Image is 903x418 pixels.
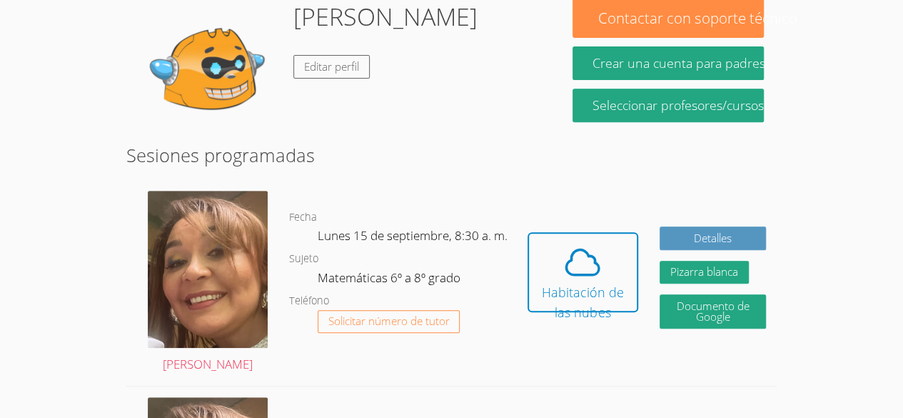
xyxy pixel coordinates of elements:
[676,299,749,324] font: Documento de Google
[148,191,268,348] img: IMG_0482.jpeg
[163,356,253,372] font: [PERSON_NAME]
[289,252,318,265] font: Sujeto
[592,54,765,71] font: Crear una cuenta para padres
[694,231,732,245] font: Detalles
[318,269,460,286] font: Matemáticas 6º a 8º grado
[592,96,764,114] font: Seleccionar profesores/cursos
[328,314,450,328] font: Solicitar número de tutor
[572,89,763,122] a: Seleccionar profesores/cursos
[293,55,370,79] a: Editar perfil
[572,46,763,80] button: Crear una cuenta para padres
[660,227,766,250] a: Detalles
[660,261,749,284] button: Pizarra blanca
[598,8,797,28] font: Contactar con soporte técnico
[542,284,624,321] font: Habitación de las nubes
[670,264,738,279] font: Pizarra blanca
[528,232,638,312] button: Habitación de las nubes
[126,143,315,167] font: Sesiones programadas
[148,191,268,374] a: [PERSON_NAME]
[289,294,329,307] font: Teléfono
[318,227,508,244] font: Lunes 15 de septiembre, 8:30 a. m.
[304,59,359,74] font: Editar perfil
[289,210,317,224] font: Fecha
[318,310,460,334] button: Solicitar número de tutor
